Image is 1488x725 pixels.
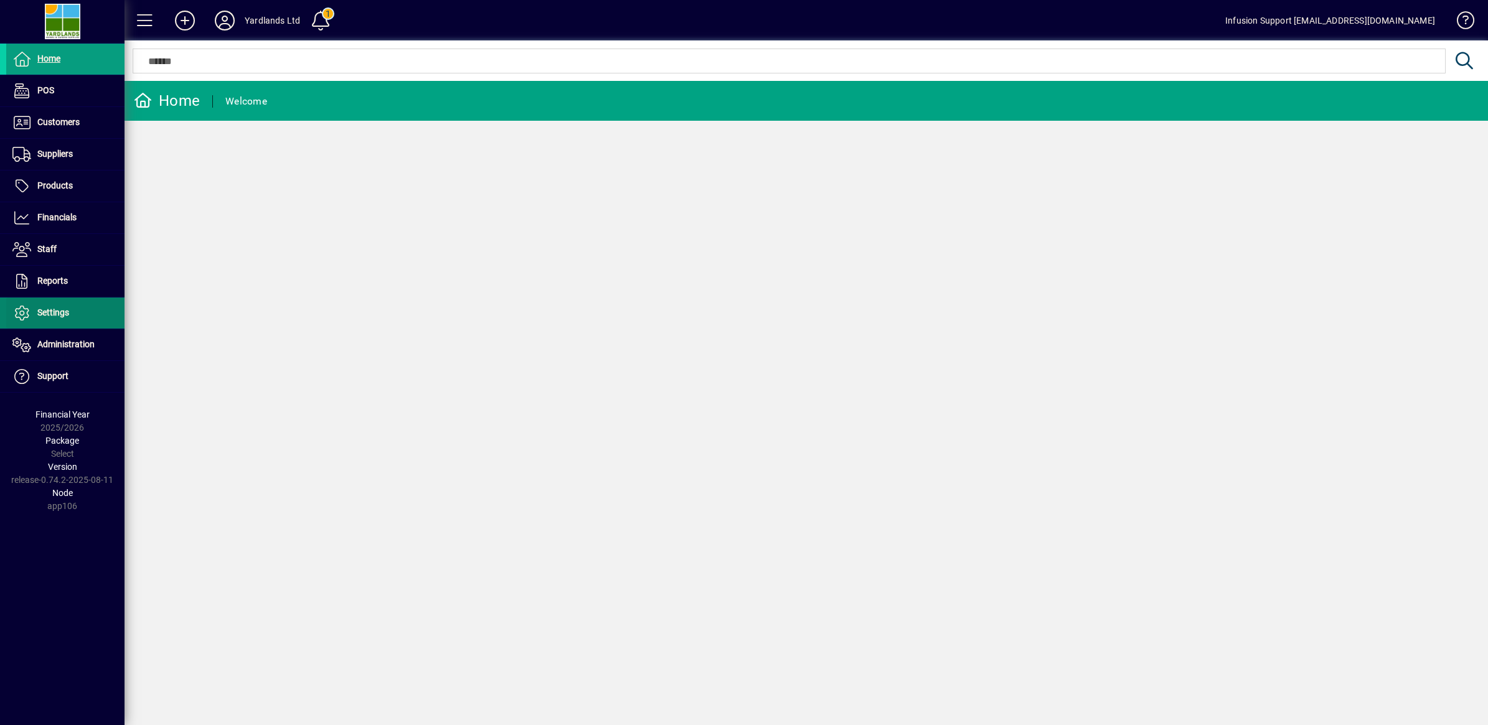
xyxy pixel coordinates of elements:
[37,85,54,95] span: POS
[37,149,73,159] span: Suppliers
[6,234,125,265] a: Staff
[6,171,125,202] a: Products
[6,75,125,106] a: POS
[1225,11,1435,30] div: Infusion Support [EMAIL_ADDRESS][DOMAIN_NAME]
[6,107,125,138] a: Customers
[48,462,77,472] span: Version
[165,9,205,32] button: Add
[37,117,80,127] span: Customers
[52,488,73,498] span: Node
[6,202,125,233] a: Financials
[37,307,69,317] span: Settings
[37,339,95,349] span: Administration
[37,276,68,286] span: Reports
[37,180,73,190] span: Products
[1448,2,1472,43] a: Knowledge Base
[205,9,245,32] button: Profile
[6,139,125,170] a: Suppliers
[37,371,68,381] span: Support
[245,11,300,30] div: Yardlands Ltd
[6,329,125,360] a: Administration
[6,361,125,392] a: Support
[134,91,200,111] div: Home
[225,91,267,111] div: Welcome
[37,212,77,222] span: Financials
[37,54,60,63] span: Home
[45,436,79,446] span: Package
[6,266,125,297] a: Reports
[37,244,57,254] span: Staff
[35,409,90,419] span: Financial Year
[6,297,125,329] a: Settings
